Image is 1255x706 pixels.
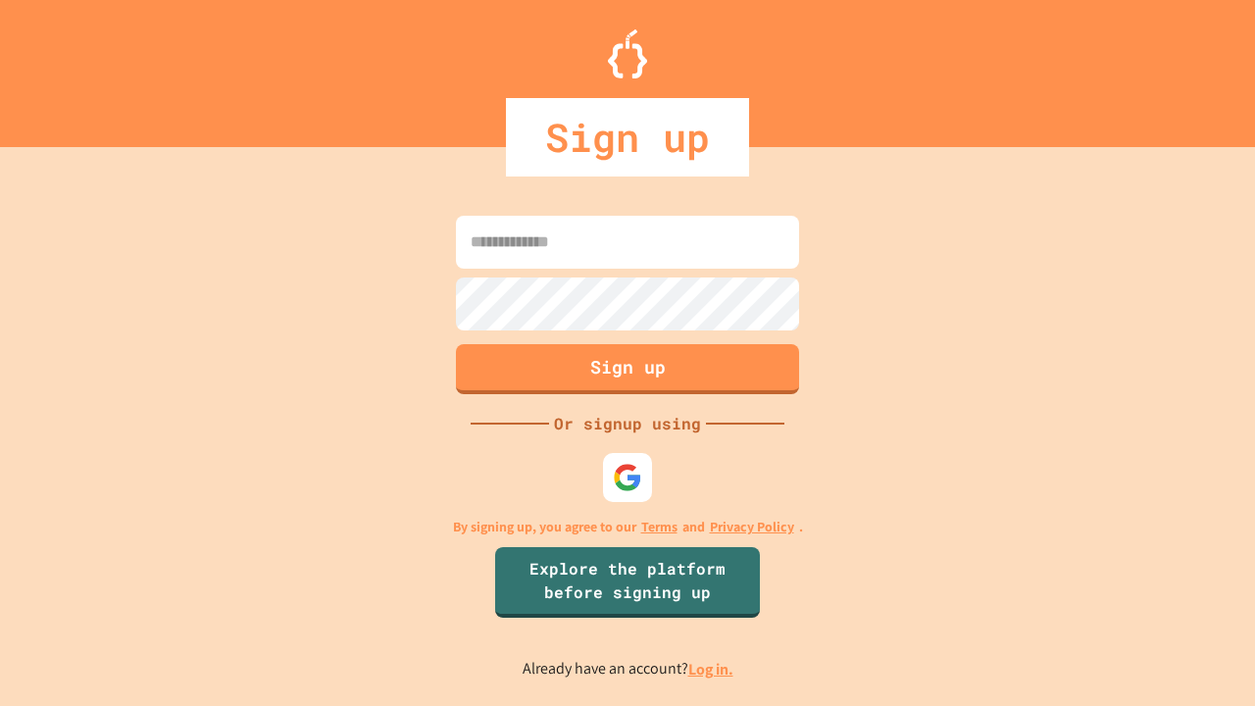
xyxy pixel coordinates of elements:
[608,29,647,78] img: Logo.svg
[495,547,760,618] a: Explore the platform before signing up
[688,659,733,680] a: Log in.
[506,98,749,176] div: Sign up
[641,517,678,537] a: Terms
[549,412,706,435] div: Or signup using
[613,463,642,492] img: google-icon.svg
[453,517,803,537] p: By signing up, you agree to our and .
[710,517,794,537] a: Privacy Policy
[523,657,733,681] p: Already have an account?
[456,344,799,394] button: Sign up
